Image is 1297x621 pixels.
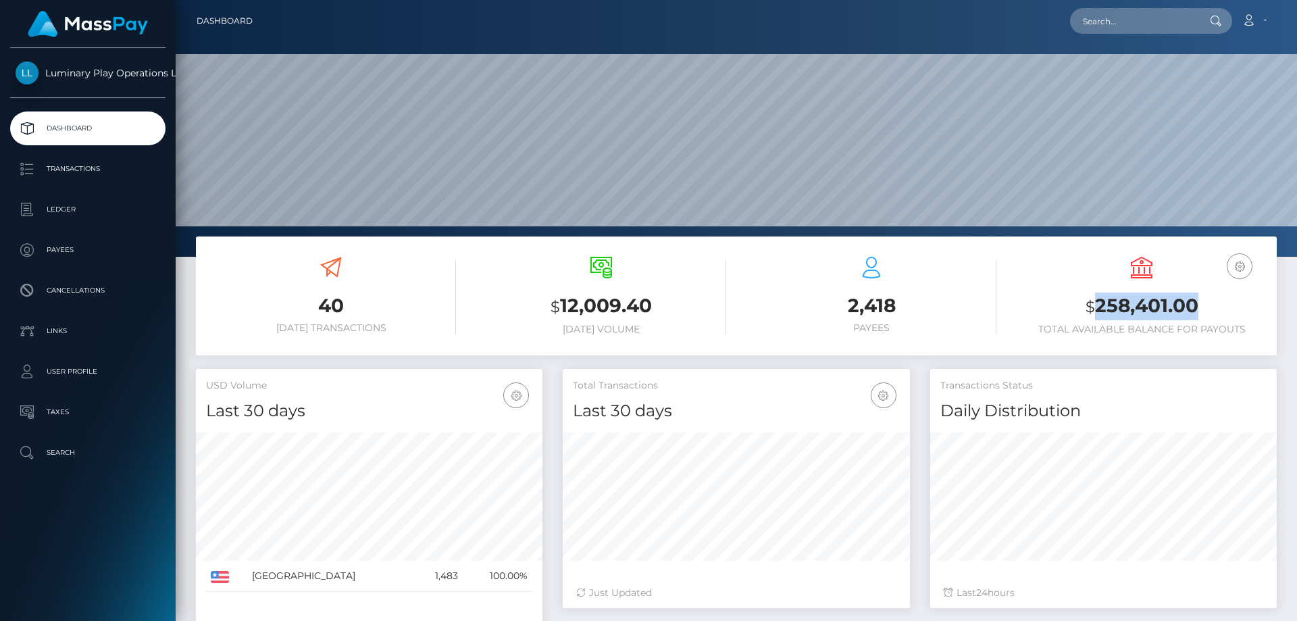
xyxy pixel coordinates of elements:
[211,571,229,583] img: US.png
[16,159,160,179] p: Transactions
[16,443,160,463] p: Search
[944,586,1263,600] div: Last hours
[28,11,148,37] img: MassPay Logo
[197,7,253,35] a: Dashboard
[16,402,160,422] p: Taxes
[10,233,166,267] a: Payees
[16,321,160,341] p: Links
[10,152,166,186] a: Transactions
[463,561,533,592] td: 100.00%
[16,362,160,382] p: User Profile
[10,314,166,348] a: Links
[551,297,560,316] small: $
[16,280,160,301] p: Cancellations
[940,399,1267,423] h4: Daily Distribution
[1086,297,1095,316] small: $
[1070,8,1197,34] input: Search...
[976,587,988,599] span: 24
[746,322,996,334] h6: Payees
[576,586,896,600] div: Just Updated
[573,399,899,423] h4: Last 30 days
[206,293,456,319] h3: 40
[746,293,996,319] h3: 2,418
[940,379,1267,393] h5: Transactions Status
[16,199,160,220] p: Ledger
[247,561,415,592] td: [GEOGRAPHIC_DATA]
[476,324,726,335] h6: [DATE] Volume
[206,399,532,423] h4: Last 30 days
[1017,293,1267,320] h3: 258,401.00
[10,274,166,307] a: Cancellations
[206,322,456,334] h6: [DATE] Transactions
[16,240,160,260] p: Payees
[10,67,166,79] span: Luminary Play Operations Limited
[206,379,532,393] h5: USD Volume
[10,111,166,145] a: Dashboard
[1017,324,1267,335] h6: Total Available Balance for Payouts
[10,355,166,389] a: User Profile
[573,379,899,393] h5: Total Transactions
[16,61,39,84] img: Luminary Play Operations Limited
[10,436,166,470] a: Search
[16,118,160,139] p: Dashboard
[10,395,166,429] a: Taxes
[10,193,166,226] a: Ledger
[476,293,726,320] h3: 12,009.40
[414,561,462,592] td: 1,483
